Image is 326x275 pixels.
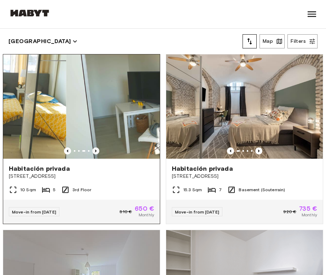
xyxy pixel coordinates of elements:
[299,205,317,212] span: 735 €
[66,54,223,159] img: Marketing picture of unit DE-02-011-001-01HF
[139,212,154,218] span: Monthly
[260,34,285,48] button: Map
[287,34,318,48] button: Filters
[172,164,233,173] span: Habitación privada
[166,54,323,224] a: Marketing picture of unit DE-02-004-006-05HFPrevious imagePrevious imageHabitación privada[STREET...
[183,187,202,193] span: 15.3 Sqm
[243,34,257,48] button: tune
[255,147,262,154] button: Previous image
[166,54,323,159] img: Marketing picture of unit DE-02-004-006-05HF
[302,212,317,218] span: Monthly
[283,209,296,215] span: 920 €
[64,147,71,154] button: Previous image
[3,54,160,224] a: Previous imagePrevious imageHabitación privada[STREET_ADDRESS]10 Sqm53rd FloorMove-in from [DATE]...
[9,164,70,173] span: Habitación privada
[175,209,219,215] span: Move-in from [DATE]
[53,187,56,193] span: 5
[9,173,154,180] span: [STREET_ADDRESS]
[20,187,36,193] span: 10 Sqm
[12,209,56,215] span: Move-in from [DATE]
[135,205,154,212] span: 650 €
[92,147,99,154] button: Previous image
[227,147,234,154] button: Previous image
[172,173,317,180] span: [STREET_ADDRESS]
[239,187,285,193] span: Basement (Souterrain)
[8,36,77,46] button: [GEOGRAPHIC_DATA]
[120,209,132,215] span: 810 €
[219,187,222,193] span: 7
[8,10,51,17] img: Habyt
[72,187,91,193] span: 3rd Floor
